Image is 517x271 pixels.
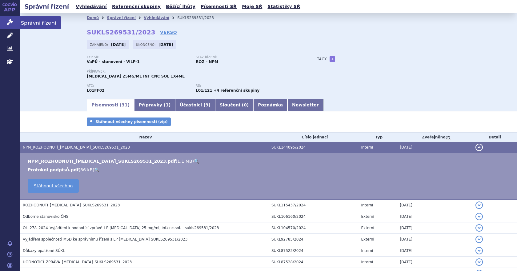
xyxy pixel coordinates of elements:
[136,42,157,47] span: Ukončeno:
[361,260,373,264] span: Interní
[196,88,212,93] strong: pembrolizumab
[361,145,373,149] span: Interní
[317,55,327,63] h3: Tagy
[87,88,104,93] strong: PEMBROLIZUMAB
[23,145,130,149] span: NPM_ROZHODNUTÍ_KEYTRUDA_SUKLS269531_2023
[446,135,451,140] abbr: (?)
[87,55,190,59] p: Typ SŘ:
[122,102,127,107] span: 31
[361,226,374,230] span: Externí
[111,42,126,47] strong: [DATE]
[475,236,483,243] button: detail
[134,99,175,111] a: Přípravky (1)
[23,214,68,219] span: Odborné stanovisko ČHS
[90,42,109,47] span: Zahájeno:
[475,258,483,266] button: detail
[87,118,171,126] a: Stáhnout všechny písemnosti (zip)
[20,16,61,29] span: Správní řízení
[87,70,305,74] p: Přípravek:
[199,2,238,11] a: Písemnosti SŘ
[110,2,162,11] a: Referenční skupiny
[244,102,247,107] span: 0
[107,16,136,20] a: Správní řízení
[472,133,517,142] th: Detail
[397,142,472,153] td: [DATE]
[196,55,299,59] p: Stav řízení:
[23,226,219,230] span: OL_278_2024_Vyjádření k hodnotící zprávě_LP KEYTRUDA 25 mg/ml, inf.cnc.sol. - sukls269531/2023
[240,2,264,11] a: Moje SŘ
[268,142,358,153] td: SUKL144095/2024
[206,102,209,107] span: 9
[397,211,472,222] td: [DATE]
[268,133,358,142] th: Číslo jednací
[397,199,472,211] td: [DATE]
[158,42,173,47] strong: [DATE]
[475,224,483,232] button: detail
[94,167,99,172] a: 🔍
[268,199,358,211] td: SUKL115437/2024
[23,249,65,253] span: Důkazy opatřené SÚKL
[397,222,472,234] td: [DATE]
[160,29,177,35] a: VERSO
[28,158,511,164] li: ( )
[87,74,185,78] span: [MEDICAL_DATA] 25MG/ML INF CNC SOL 1X4ML
[397,245,472,257] td: [DATE]
[361,203,373,207] span: Interní
[397,257,472,268] td: [DATE]
[74,2,109,11] a: Vyhledávání
[87,60,140,64] strong: VaPÚ - stanovení - VILP-1
[268,222,358,234] td: SUKL104570/2024
[87,84,190,88] p: ATC:
[475,144,483,151] button: detail
[20,2,74,11] h2: Správní řízení
[361,237,374,241] span: Externí
[23,237,187,241] span: Vyjádření společnosti MSD ke správnímu řízení s LP Keytruda SUKLS269531/2023
[164,2,197,11] a: Běžící lhůty
[266,2,302,11] a: Statistiky SŘ
[475,201,483,209] button: detail
[87,29,155,36] strong: SUKLS269531/2023
[175,99,215,111] a: Účastníci (9)
[177,13,222,22] li: SUKLS269531/2023
[361,249,373,253] span: Interní
[475,213,483,220] button: detail
[196,84,299,88] p: RS:
[80,167,93,172] span: 86 kB
[215,99,253,111] a: Sloučení (0)
[214,88,259,93] strong: +4 referenční skupiny
[397,133,472,142] th: Zveřejněno
[87,99,134,111] a: Písemnosti (31)
[330,56,335,62] a: +
[23,260,132,264] span: HODNOTÍCÍ_ZPRÁVA_KEYTRUDA_SUKLS269531_2023
[28,179,79,193] a: Stáhnout všechno
[196,60,218,64] strong: ROZ – NPM
[268,245,358,257] td: SUKL87523/2024
[268,257,358,268] td: SUKL87528/2024
[144,16,169,20] a: Vyhledávání
[20,133,268,142] th: Název
[177,159,192,164] span: 1.1 MB
[87,16,99,20] a: Domů
[23,203,120,207] span: ROZHODNUTÍ_KEYTRUDA_SUKLS269531_2023
[253,99,287,111] a: Poznámka
[28,167,79,172] a: Protokol podpisů.pdf
[268,234,358,245] td: SUKL92785/2024
[475,247,483,254] button: detail
[287,99,323,111] a: Newsletter
[194,159,199,164] a: 🔍
[166,102,169,107] span: 1
[95,120,168,124] span: Stáhnout všechny písemnosti (zip)
[358,133,397,142] th: Typ
[361,214,374,219] span: Externí
[397,234,472,245] td: [DATE]
[268,211,358,222] td: SUKL106160/2024
[28,159,176,164] a: NPM_ROZHODNUTÍ_[MEDICAL_DATA]_SUKLS269531_2023.pdf
[28,167,511,173] li: ( )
